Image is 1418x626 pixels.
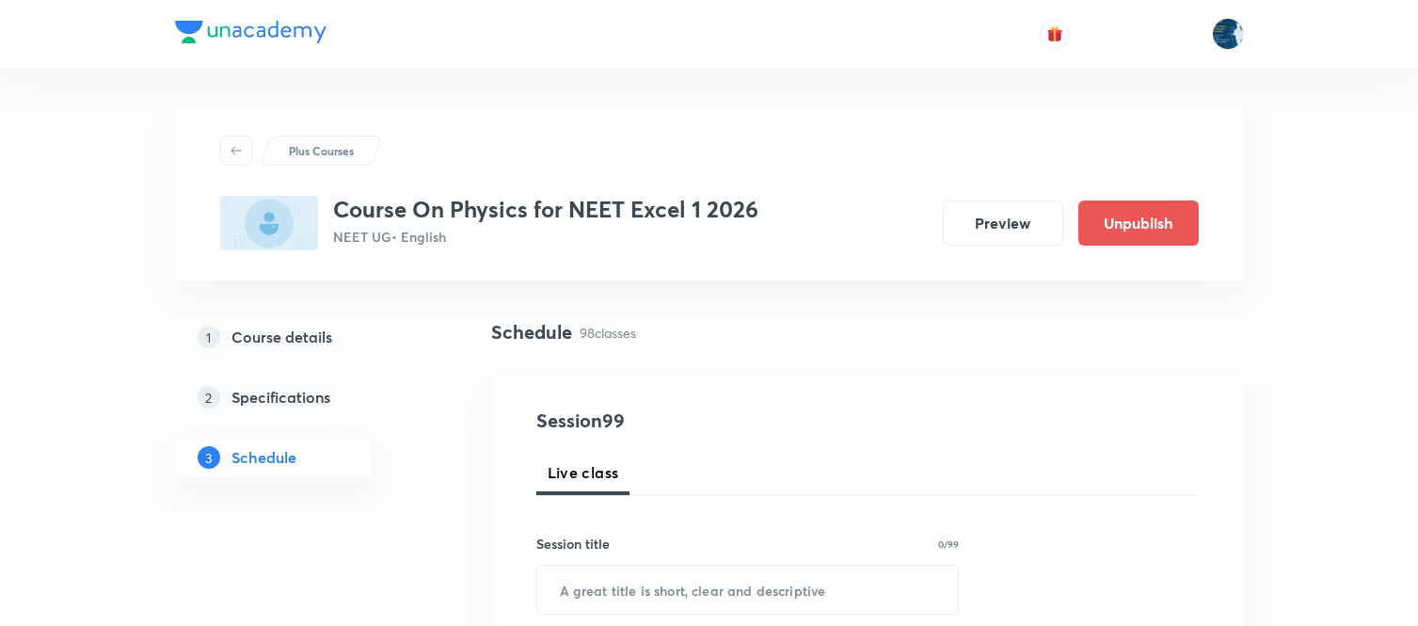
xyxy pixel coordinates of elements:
h3: Course On Physics for NEET Excel 1 2026 [333,196,758,223]
p: 2 [198,386,220,409]
h4: Session 99 [536,407,880,435]
img: 77D7EF7A-BC62-4F7E-8D6F-54731B76E0AC_plus.png [220,196,318,250]
a: Company Logo [175,21,327,48]
p: 1 [198,326,220,348]
span: Live class [548,461,619,484]
p: 3 [198,446,220,469]
h4: Schedule [491,318,572,346]
img: Company Logo [175,21,327,43]
a: 2Specifications [175,378,431,416]
h5: Specifications [231,386,330,409]
p: 0/99 [938,539,959,549]
h5: Schedule [231,446,296,469]
input: A great title is short, clear and descriptive [537,566,959,614]
p: Plus Courses [289,142,354,159]
button: Unpublish [1078,201,1199,246]
img: avatar [1046,25,1063,42]
p: 98 classes [580,323,636,343]
h5: Course details [231,326,332,348]
button: avatar [1040,19,1070,49]
p: NEET UG • English [333,227,758,247]
button: Preview [943,201,1063,246]
img: Lokeshwar Chiluveru [1212,18,1244,50]
h6: Session title [536,534,610,554]
a: 1Course details [175,318,431,356]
